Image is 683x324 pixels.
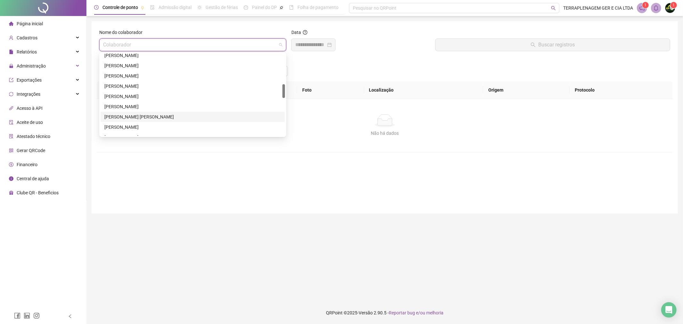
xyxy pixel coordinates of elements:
span: pushpin [141,6,144,10]
span: sync [9,92,13,96]
span: dollar [9,162,13,167]
span: Administração [17,63,46,69]
sup: 1 [642,2,649,8]
span: Admissão digital [159,5,191,10]
button: Buscar registros [435,38,670,51]
span: facebook [14,312,20,319]
span: 1 [645,3,647,7]
span: Reportar bug e/ou melhoria [389,310,443,315]
div: JOÃO VITOR OLIVEIRA ROCHA [101,81,285,91]
div: ISMAEL PEREIRA DA COSTA [101,61,285,71]
span: home [9,21,13,26]
span: sun [197,5,202,10]
th: Origem [483,81,570,99]
span: Aceite de uso [17,120,43,125]
span: notification [639,5,645,11]
span: linkedin [24,312,30,319]
span: audit [9,120,13,125]
span: book [289,5,294,10]
label: Nome do colaborador [99,29,147,36]
span: Relatórios [17,49,37,54]
span: qrcode [9,148,13,153]
span: solution [9,134,13,139]
span: question-circle [303,30,307,35]
div: JOSMAR SABINO DUARTE [101,101,285,112]
span: bell [653,5,659,11]
footer: QRPoint © 2025 - 2.90.5 - [86,302,683,324]
div: Open Intercom Messenger [661,302,677,318]
span: Integrações [17,92,40,97]
span: Acesso à API [17,106,43,111]
th: Foto [297,81,364,99]
span: Painel do DP [252,5,277,10]
span: Gestão de férias [206,5,238,10]
div: KELLEN CRISTINA SILVA ALEIXO [101,132,285,142]
div: GABRIELLA FERREIRA DA SILVA NUNES [101,50,285,61]
span: Versão [359,310,373,315]
span: Financeiro [17,162,37,167]
th: Protocolo [570,81,673,99]
span: export [9,78,13,82]
span: info-circle [9,176,13,181]
span: Controle de ponto [102,5,138,10]
div: [PERSON_NAME] [104,83,281,90]
div: [PERSON_NAME] [104,52,281,59]
div: JUATAN ALVES DE OLIVEIRA DANTAS JUNIOR [101,112,285,122]
span: left [68,314,72,319]
div: Não há dados [104,130,665,137]
span: search [551,6,556,11]
div: JOSÉ ANTÔNIO GOMES NASCIMENTO [101,91,285,101]
span: dashboard [244,5,248,10]
th: Localização [364,81,484,99]
span: Data [291,30,301,35]
div: [PERSON_NAME] [104,72,281,79]
div: [PERSON_NAME] [104,103,281,110]
span: gift [9,190,13,195]
span: clock-circle [94,5,99,10]
img: 76398 [665,3,675,13]
div: [PERSON_NAME] [104,134,281,141]
div: [PERSON_NAME] [104,93,281,100]
div: JEFFERSON ANDRE PEREIRA DE OLIVEIRA [101,71,285,81]
span: 1 [673,3,675,7]
div: [PERSON_NAME] [104,62,281,69]
span: Página inicial [17,21,43,26]
sup: Atualize o seu contato no menu Meus Dados [671,2,677,8]
span: TERRAPLENAGEM GER E CIA LTDA [563,4,633,12]
span: Folha de pagamento [297,5,338,10]
span: lock [9,64,13,68]
span: Cadastros [17,35,37,40]
span: Exportações [17,77,42,83]
span: Clube QR - Beneficios [17,190,59,195]
span: Gerar QRCode [17,148,45,153]
div: [PERSON_NAME] [104,124,281,131]
span: user-add [9,36,13,40]
span: pushpin [280,6,283,10]
span: Atestado técnico [17,134,50,139]
div: JULIO CEZAR DE SOUZA AGENOR [101,122,285,132]
span: file [9,50,13,54]
div: [PERSON_NAME] [PERSON_NAME] [104,113,281,120]
span: instagram [33,312,40,319]
span: api [9,106,13,110]
span: Central de ajuda [17,176,49,181]
span: file-done [150,5,155,10]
